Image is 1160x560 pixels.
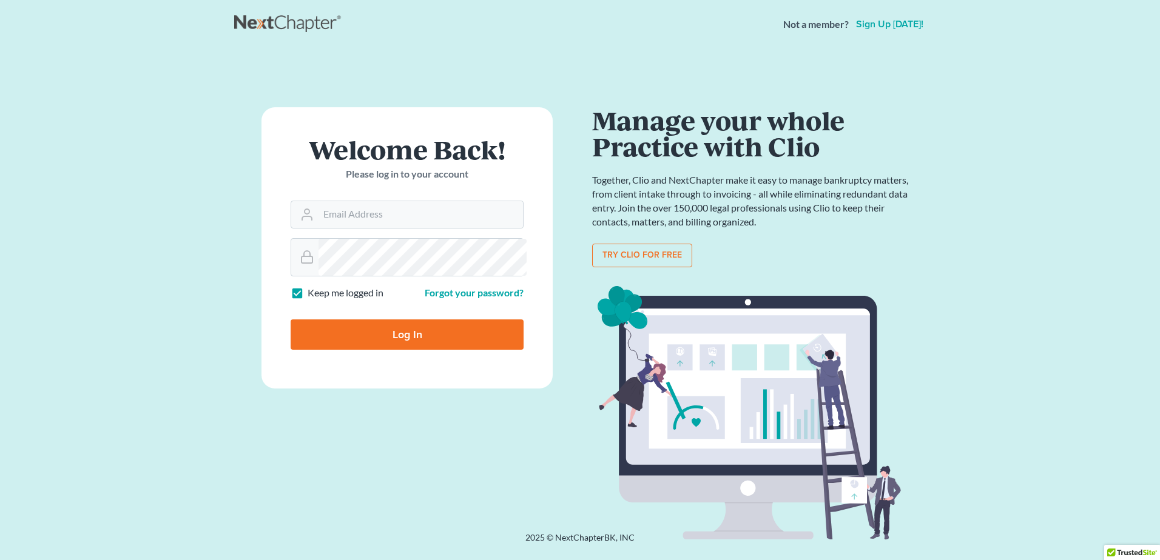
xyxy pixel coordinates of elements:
p: Together, Clio and NextChapter make it easy to manage bankruptcy matters, from client intake thro... [592,173,914,228]
a: Forgot your password? [425,287,524,298]
a: Sign up [DATE]! [854,19,926,29]
p: Please log in to your account [291,167,524,181]
label: Keep me logged in [308,286,383,300]
div: 2025 © NextChapterBK, INC [234,532,926,553]
strong: Not a member? [783,18,849,32]
h1: Manage your whole Practice with Clio [592,107,914,159]
h1: Welcome Back! [291,136,524,162]
a: Try clio for free [592,244,692,268]
img: clio_bg-1f7fd5e12b4bb4ecf8b57ca1a7e67e4ff233b1f5529bdf2c1c242739b0445cb7.svg [592,282,914,545]
input: Email Address [319,201,523,228]
input: Log In [291,319,524,350]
